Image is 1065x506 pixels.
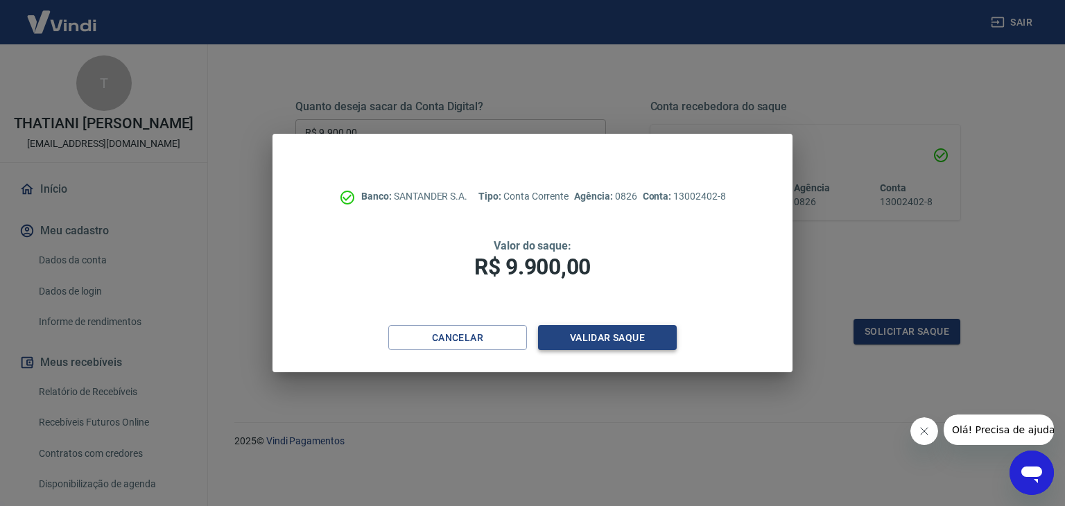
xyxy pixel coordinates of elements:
[478,189,569,204] p: Conta Corrente
[944,415,1054,445] iframe: Mensagem da empresa
[361,191,394,202] span: Banco:
[643,191,674,202] span: Conta:
[643,189,726,204] p: 13002402-8
[574,189,637,204] p: 0826
[574,191,615,202] span: Agência:
[474,254,591,280] span: R$ 9.900,00
[910,417,938,445] iframe: Fechar mensagem
[8,10,116,21] span: Olá! Precisa de ajuda?
[388,325,527,351] button: Cancelar
[361,189,467,204] p: SANTANDER S.A.
[478,191,503,202] span: Tipo:
[538,325,677,351] button: Validar saque
[494,239,571,252] span: Valor do saque:
[1010,451,1054,495] iframe: Botão para abrir a janela de mensagens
